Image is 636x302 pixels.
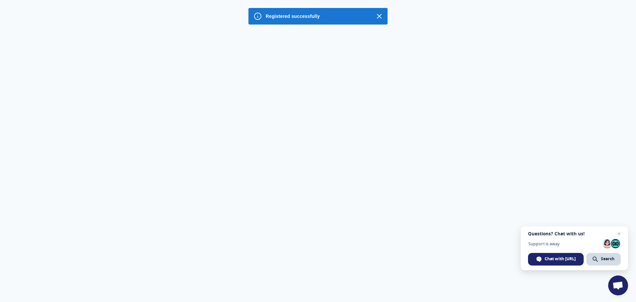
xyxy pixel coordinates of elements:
span: Chat with [URL] [528,253,584,266]
span: Search [586,253,621,266]
span: Support is away [528,241,600,246]
p: Registered successfully [266,13,320,20]
span: Questions? Chat with us! [528,231,621,236]
span: Search [601,256,614,262]
a: Open chat [608,275,628,295]
span: Chat with [URL] [545,256,576,262]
